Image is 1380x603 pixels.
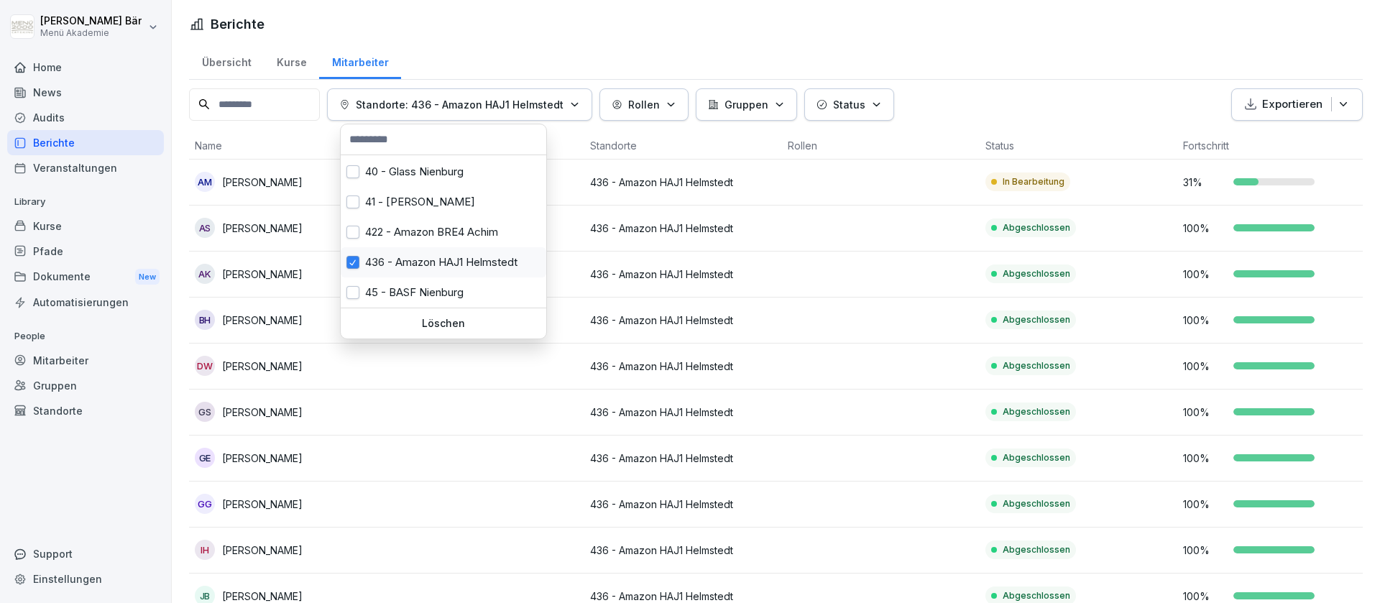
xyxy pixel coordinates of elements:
[341,277,546,308] div: 45 - BASF Nienburg
[341,187,546,217] div: 41 - [PERSON_NAME]
[346,317,540,330] p: Löschen
[628,97,660,112] p: Rollen
[341,157,546,187] div: 40 - Glass Nienburg
[1262,96,1322,113] p: Exportieren
[724,97,768,112] p: Gruppen
[356,97,563,112] p: Standorte: 436 - Amazon HAJ1 Helmstedt
[833,97,865,112] p: Status
[341,247,546,277] div: 436 - Amazon HAJ1 Helmstedt
[341,217,546,247] div: 422 - Amazon BRE4 Achim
